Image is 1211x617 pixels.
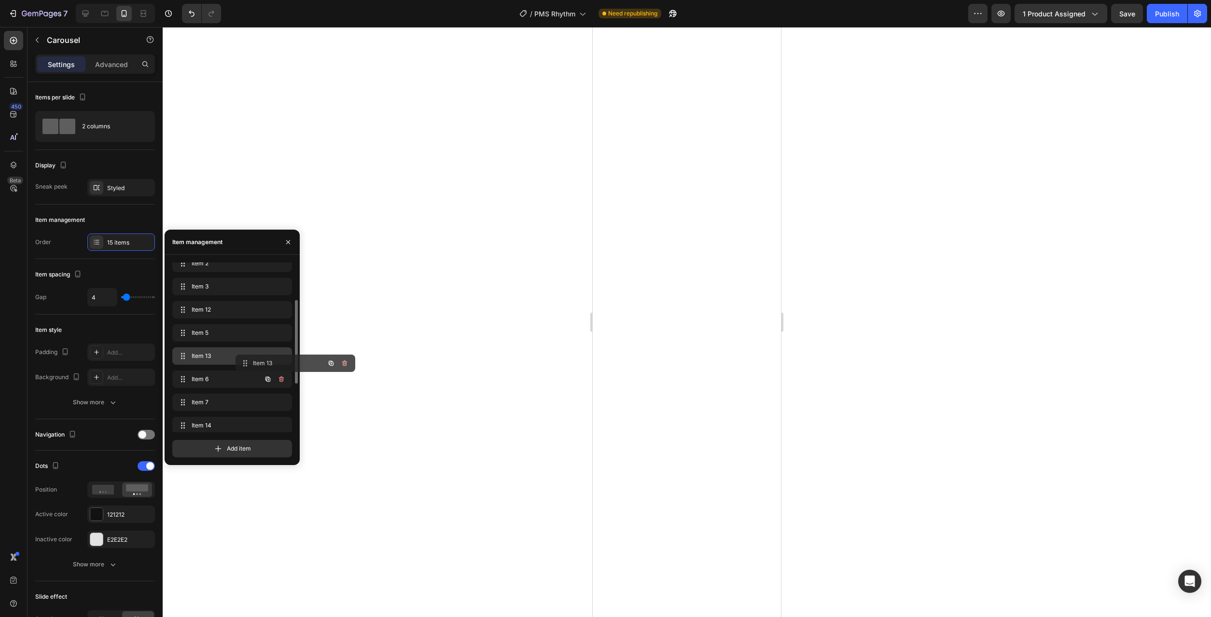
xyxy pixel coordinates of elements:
span: PMS Rhythm [534,9,575,19]
span: Save [1119,10,1135,18]
input: Auto [88,288,117,306]
div: Display [35,159,69,172]
div: Item management [172,238,223,247]
p: Carousel [47,34,129,46]
div: 2 columns [82,115,141,137]
span: Item 2 [192,259,269,268]
div: Gap [35,293,46,302]
span: Item 12 [192,305,269,314]
div: E2E2E2 [107,535,153,544]
span: 1 product assigned [1023,9,1086,19]
span: Item 3 [192,282,269,291]
div: Publish [1155,9,1179,19]
div: Add... [107,373,153,382]
div: Dots [35,460,61,473]
div: 15 items [107,238,153,247]
div: Position [35,485,57,494]
div: Items per slide [35,91,88,104]
span: Item 14 [192,421,269,430]
div: Styled [107,184,153,192]
iframe: Design area [593,27,781,617]
span: Item 6 [192,375,246,384]
div: Beta [7,177,23,184]
div: Show more [73,398,118,407]
div: Open Intercom Messenger [1178,570,1201,593]
span: Need republishing [608,9,657,18]
span: Add item [227,444,251,453]
div: Navigation [35,428,78,441]
div: Add... [107,348,153,357]
div: Undo/Redo [182,4,221,23]
button: Save [1111,4,1143,23]
div: 121212 [107,510,153,519]
span: Item 5 [192,329,269,337]
div: Item management [35,216,85,224]
p: 7 [63,8,68,19]
div: Item spacing [35,268,84,281]
p: Settings [48,59,75,69]
div: Active color [35,510,68,519]
div: Padding [35,346,71,359]
div: Order [35,238,51,247]
div: Background [35,371,82,384]
div: 450 [9,103,23,110]
div: Show more [73,560,118,569]
span: Item 13 [192,352,269,360]
div: Inactive color [35,535,72,544]
div: Item style [35,326,62,334]
div: Slide effect [35,592,67,601]
span: / [530,9,532,19]
div: Sneak peek [35,182,68,191]
button: Show more [35,394,155,411]
p: Advanced [95,59,128,69]
button: 7 [4,4,72,23]
button: Show more [35,556,155,573]
span: Item 7 [192,398,269,407]
button: 1 product assigned [1015,4,1107,23]
button: Publish [1147,4,1187,23]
